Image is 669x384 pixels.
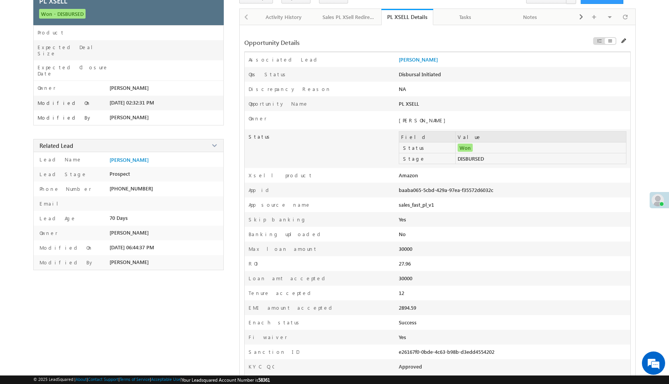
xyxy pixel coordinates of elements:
label: Phone Number [38,185,91,192]
td: Value [456,132,626,142]
div: Approved [399,363,537,374]
div: No [399,231,537,242]
label: Max loan amount [249,245,317,252]
div: Yes [399,334,537,345]
div: Success [399,319,537,330]
div: Amazon [399,172,537,183]
a: Sales PL XSell Redirection [316,9,381,25]
div: sales_fast_pl_v1 [399,201,537,212]
label: ROI [249,260,260,267]
span: [PERSON_NAME] [110,259,149,265]
span: Won [458,144,473,152]
label: Loan amt accepted [249,275,328,281]
span: [DATE] 06:44:37 PM [110,244,154,250]
label: App id [249,187,272,193]
a: Acceptable Use [151,377,180,382]
a: PL XSELL Details [381,9,433,25]
label: Discrepancy Reason [249,86,331,92]
label: App source name [249,201,311,208]
div: 12 [399,290,537,300]
label: Sanction ID [249,348,299,355]
label: Banking uploaded [249,231,323,237]
label: Opportunity Name [249,100,309,107]
span: Your Leadsquared Account Number is [182,377,270,383]
label: Status [245,129,399,140]
label: Fi waiver [249,334,287,340]
span: [PERSON_NAME] [110,230,149,236]
div: e26167f0-0bde-4c63-b98b-d3edd4554202 [399,348,537,359]
span: [PERSON_NAME] [110,114,149,120]
label: Skip banking [249,216,307,223]
label: Associated Lead [249,56,320,63]
a: [PERSON_NAME] [110,157,149,163]
a: About [75,377,87,382]
div: Yes [399,216,537,227]
div: Tasks [439,12,491,22]
label: Email [38,200,64,207]
div: Chat with us now [40,41,130,51]
a: Notes [498,9,563,25]
div: 30000 [399,245,537,256]
div: Opportunity Details [244,38,498,46]
label: Modified By [38,259,94,266]
div: baaba065-5cbd-429a-97ea-f35572d6032c [399,187,537,197]
div: Notes [504,12,556,22]
label: Owner [38,85,56,91]
label: Lead Name [38,156,82,163]
label: Expected Closure Date [38,64,110,77]
label: Modified On [38,100,91,106]
div: PL XSELL Details [387,13,427,21]
div: NA [399,86,537,96]
td: Field [399,132,456,142]
span: Related Lead [39,142,73,149]
label: Lead Age [38,215,76,221]
div: 2894.59 [399,304,537,315]
a: Tasks [433,9,498,25]
span: [PHONE_NUMBER] [110,185,153,192]
label: Stage [401,155,457,162]
span: Won - DISBURSED [39,9,86,19]
div: PL XSELL [399,100,537,111]
span: 58361 [258,377,270,383]
div: Sales PL XSell Redirection [322,12,374,22]
a: [PERSON_NAME] [399,56,438,63]
label: Enach status [249,319,302,326]
li: Sales PL XSell Redirection [316,9,381,24]
span: [PERSON_NAME] [110,85,149,91]
label: KYC QC [249,363,274,370]
label: Owner [249,115,267,122]
a: Activity History [252,9,317,25]
label: Tenure accepted [249,290,314,296]
label: Product [38,29,65,36]
span: [DATE] 02:32:31 PM [110,99,154,106]
a: Contact Support [88,377,118,382]
label: Status [401,144,457,151]
label: EMI amount accepted [249,304,335,311]
em: Start Chat [105,238,141,249]
div: Documents [569,12,621,22]
label: Modified By [38,115,92,121]
td: DISBURSED [456,153,626,164]
textarea: Type your message and hit 'Enter' [10,72,141,232]
img: d_60004797649_company_0_60004797649 [13,41,33,51]
div: Disbursal Initiated [399,71,537,82]
label: Expected Deal Size [38,44,110,57]
span: Prospect [110,171,130,177]
a: Documents [563,9,628,25]
label: Modified On [38,244,93,251]
div: 30000 [399,275,537,286]
label: Owner [38,230,58,236]
label: Lead Stage [38,171,87,177]
label: Ops Status [249,71,288,77]
div: [PERSON_NAME] [399,117,533,123]
div: Activity History [258,12,310,22]
span: © 2025 LeadSquared | | | | | [33,377,270,383]
span: 70 Days [110,215,128,221]
div: 27.96 [399,260,537,271]
a: Terms of Service [120,377,150,382]
label: Xsell product [249,172,313,178]
div: Minimize live chat window [127,4,146,22]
